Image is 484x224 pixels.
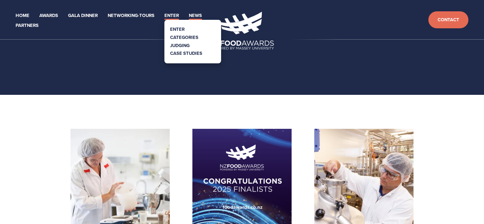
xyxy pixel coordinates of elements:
a: Networking-Tours [108,12,154,20]
a: Awards [39,12,58,20]
a: Judging [170,42,190,49]
a: Case Studies [170,50,202,57]
a: Enter [164,12,179,20]
a: News [189,12,202,20]
a: Partners [16,22,39,30]
a: Contact [428,11,468,29]
a: Enter [170,26,185,33]
a: Home [16,12,29,20]
a: Gala Dinner [68,12,98,20]
a: Categories [170,34,198,41]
